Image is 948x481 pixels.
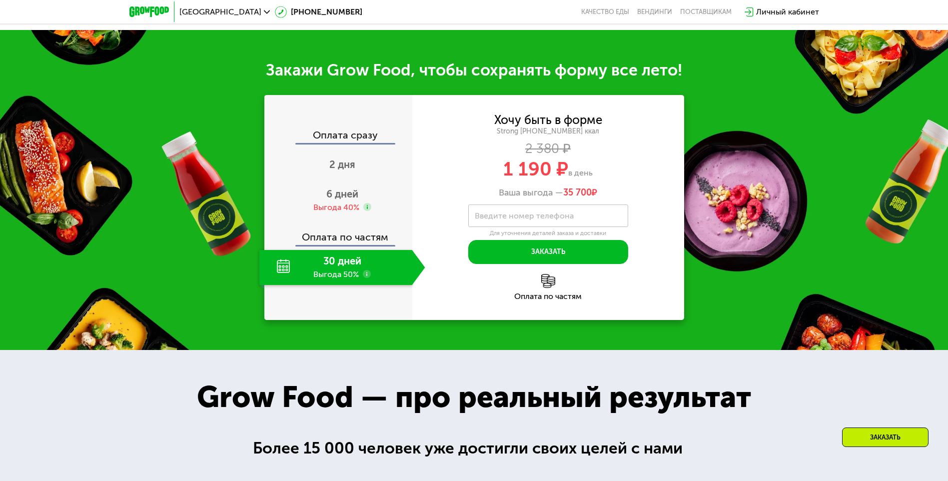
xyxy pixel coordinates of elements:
div: Ваша выгода — [412,187,684,198]
a: Вендинги [637,8,672,16]
div: Strong [PHONE_NUMBER] ккал [412,127,684,136]
button: Заказать [468,240,628,264]
span: 2 дня [329,158,355,170]
div: Grow Food — про реальный результат [175,374,773,419]
div: поставщикам [680,8,732,16]
img: l6xcnZfty9opOoJh.png [541,274,555,288]
a: [PHONE_NUMBER] [275,6,362,18]
label: Введите номер телефона [475,213,574,218]
div: 2 380 ₽ [412,143,684,154]
span: 6 дней [326,188,358,200]
div: Хочу быть в форме [494,114,602,125]
span: в день [568,168,593,177]
span: 35 700 [563,187,592,198]
div: Оплата сразу [265,130,412,143]
div: Оплата по частям [412,292,684,300]
div: Более 15 000 человек уже достигли своих целей с нами [253,436,695,460]
div: Выгода 40% [313,202,359,213]
div: Заказать [842,427,929,447]
div: Оплата по частям [265,222,412,245]
div: Для уточнения деталей заказа и доставки [468,229,628,237]
div: Личный кабинет [756,6,819,18]
span: ₽ [563,187,597,198]
a: Качество еды [581,8,629,16]
span: 1 190 ₽ [503,157,568,180]
span: [GEOGRAPHIC_DATA] [179,8,261,16]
